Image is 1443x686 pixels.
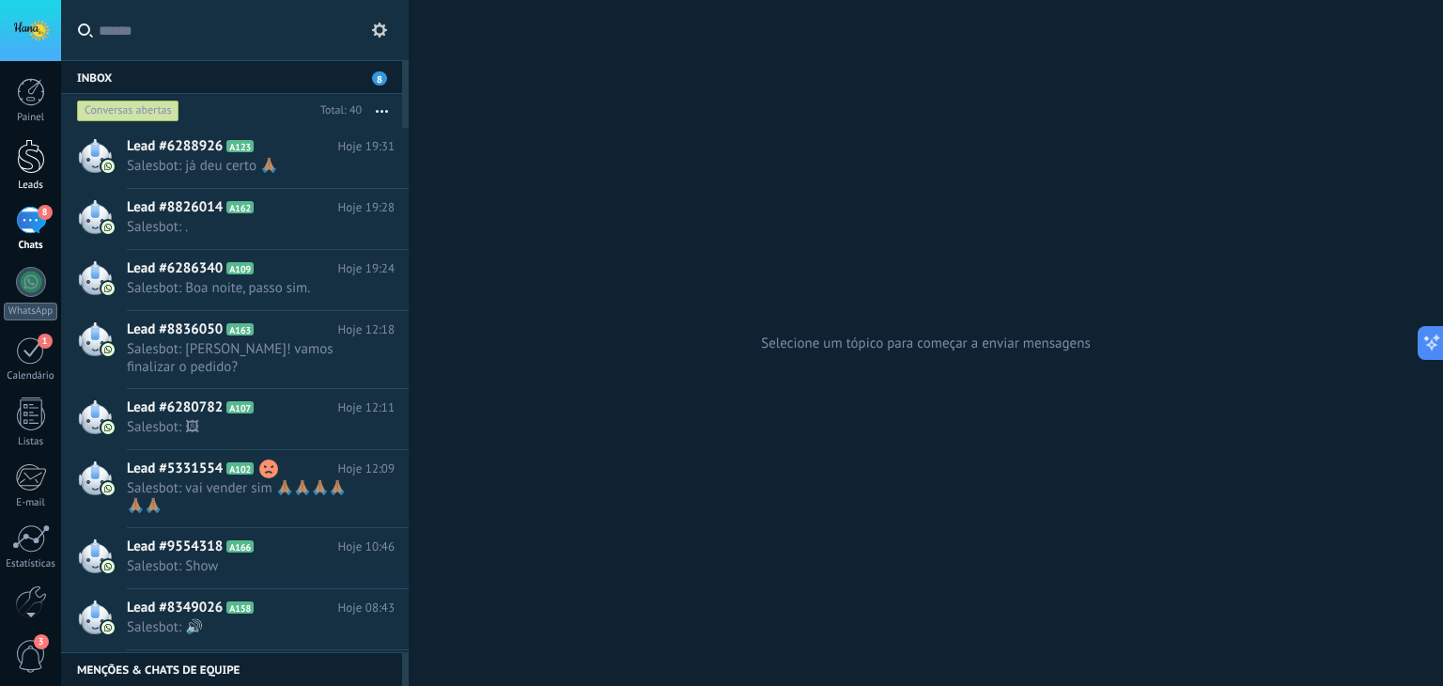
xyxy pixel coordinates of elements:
[226,323,254,335] span: A163
[61,450,409,527] a: Lead #5331554 A102 Hoje 12:09 Salesbot: vai vender sim 🙏🏽🙏🏽🙏🏽🙏🏽🙏🏽🙏🏽
[226,601,254,614] span: A158
[61,528,409,588] a: Lead #9554318 A166 Hoje 10:46 Salesbot: Show
[226,201,254,213] span: A162
[127,218,359,236] span: Salesbot: .
[338,398,395,417] span: Hoje 12:11
[101,221,115,234] img: com.amocrm.amocrmwa.svg
[127,538,223,556] span: Lead #9554318
[61,652,402,686] div: Menções & Chats de equipe
[101,421,115,434] img: com.amocrm.amocrmwa.svg
[101,343,115,356] img: com.amocrm.amocrmwa.svg
[4,240,58,252] div: Chats
[61,60,402,94] div: Inbox
[127,259,223,278] span: Lead #6286340
[61,589,409,649] a: Lead #8349026 A158 Hoje 08:43 Salesbot: 🔊
[4,179,58,192] div: Leads
[101,482,115,495] img: com.amocrm.amocrmwa.svg
[4,497,58,509] div: E-mail
[372,71,387,86] span: 8
[226,140,254,152] span: A123
[226,401,254,413] span: A107
[127,599,223,617] span: Lead #8349026
[226,540,254,553] span: A166
[38,334,53,349] span: 1
[127,557,359,575] span: Salesbot: Show
[127,137,223,156] span: Lead #6288926
[338,320,395,339] span: Hoje 12:18
[127,398,223,417] span: Lead #6280782
[4,112,58,124] div: Painel
[101,160,115,173] img: com.amocrm.amocrmwa.svg
[127,198,223,217] span: Lead #8826014
[127,320,223,339] span: Lead #8836050
[77,100,179,122] div: Conversas abertas
[338,198,395,217] span: Hoje 19:28
[127,340,359,376] span: Salesbot: [PERSON_NAME]! vamos finalizar o pedido?
[4,303,57,320] div: WhatsApp
[38,205,53,220] span: 8
[101,282,115,295] img: com.amocrm.amocrmwa.svg
[127,618,359,636] span: Salesbot: 🔊
[338,137,395,156] span: Hoje 19:31
[4,370,58,382] div: Calendário
[4,436,58,448] div: Listas
[127,157,359,175] span: Salesbot: já deu certo 🙏🏽
[61,128,409,188] a: Lead #6288926 A123 Hoje 19:31 Salesbot: já deu certo 🙏🏽
[127,418,359,436] span: Salesbot: 🖼
[34,634,49,649] span: 3
[338,259,395,278] span: Hoje 19:24
[61,389,409,449] a: Lead #6280782 A107 Hoje 12:11 Salesbot: 🖼
[338,599,395,617] span: Hoje 08:43
[101,621,115,634] img: com.amocrm.amocrmwa.svg
[338,538,395,556] span: Hoje 10:46
[313,101,362,120] div: Total: 40
[61,250,409,310] a: Lead #6286340 A109 Hoje 19:24 Salesbot: Boa noite, passo sim.
[61,311,409,388] a: Lead #8836050 A163 Hoje 12:18 Salesbot: [PERSON_NAME]! vamos finalizar o pedido?
[127,279,359,297] span: Salesbot: Boa noite, passo sim.
[226,262,254,274] span: A109
[127,460,223,478] span: Lead #5331554
[4,558,58,570] div: Estatísticas
[362,94,402,128] button: Mais
[127,479,359,515] span: Salesbot: vai vender sim 🙏🏽🙏🏽🙏🏽🙏🏽🙏🏽🙏🏽
[61,189,409,249] a: Lead #8826014 A162 Hoje 19:28 Salesbot: .
[338,460,395,478] span: Hoje 12:09
[101,560,115,573] img: com.amocrm.amocrmwa.svg
[226,462,254,475] span: A102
